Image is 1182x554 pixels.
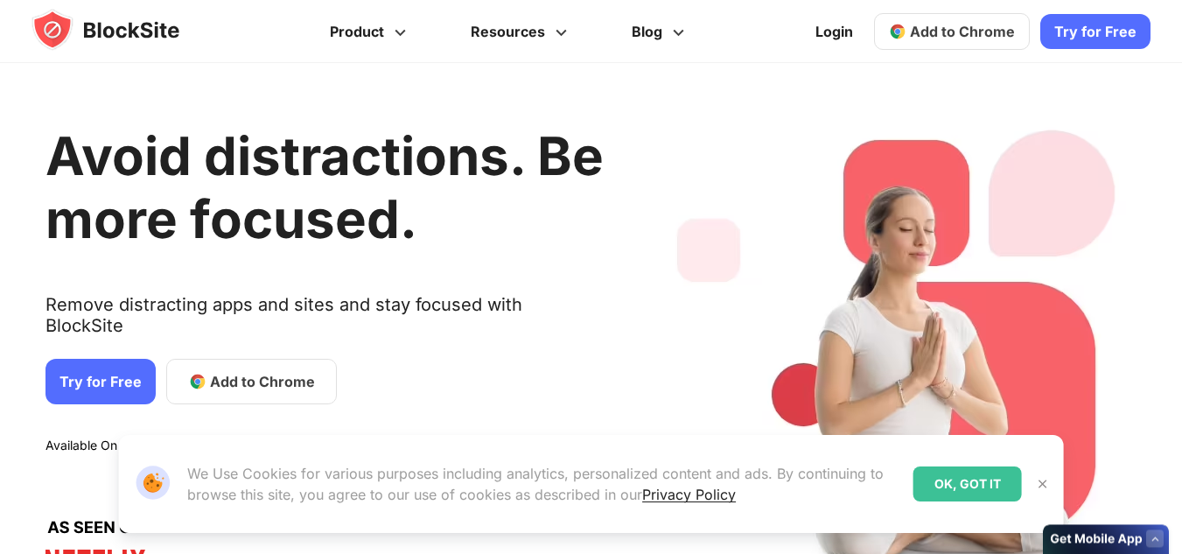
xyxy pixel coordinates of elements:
[910,23,1015,40] span: Add to Chrome
[889,23,906,40] img: chrome-icon.svg
[45,124,604,250] h1: Avoid distractions. Be more focused.
[805,11,864,53] a: Login
[1040,14,1151,49] a: Try for Free
[642,486,736,503] a: Privacy Policy
[1032,473,1054,495] button: Close
[45,294,604,350] text: Remove distracting apps and sites and stay focused with BlockSite
[45,438,117,455] text: Available On
[913,466,1022,501] div: OK, GOT IT
[210,371,315,392] span: Add to Chrome
[1036,477,1050,491] img: Close
[874,13,1030,50] a: Add to Chrome
[166,359,337,404] a: Add to Chrome
[45,359,156,404] a: Try for Free
[187,463,899,505] p: We Use Cookies for various purposes including analytics, personalized content and ads. By continu...
[31,9,213,51] img: blocksite-icon.5d769676.svg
